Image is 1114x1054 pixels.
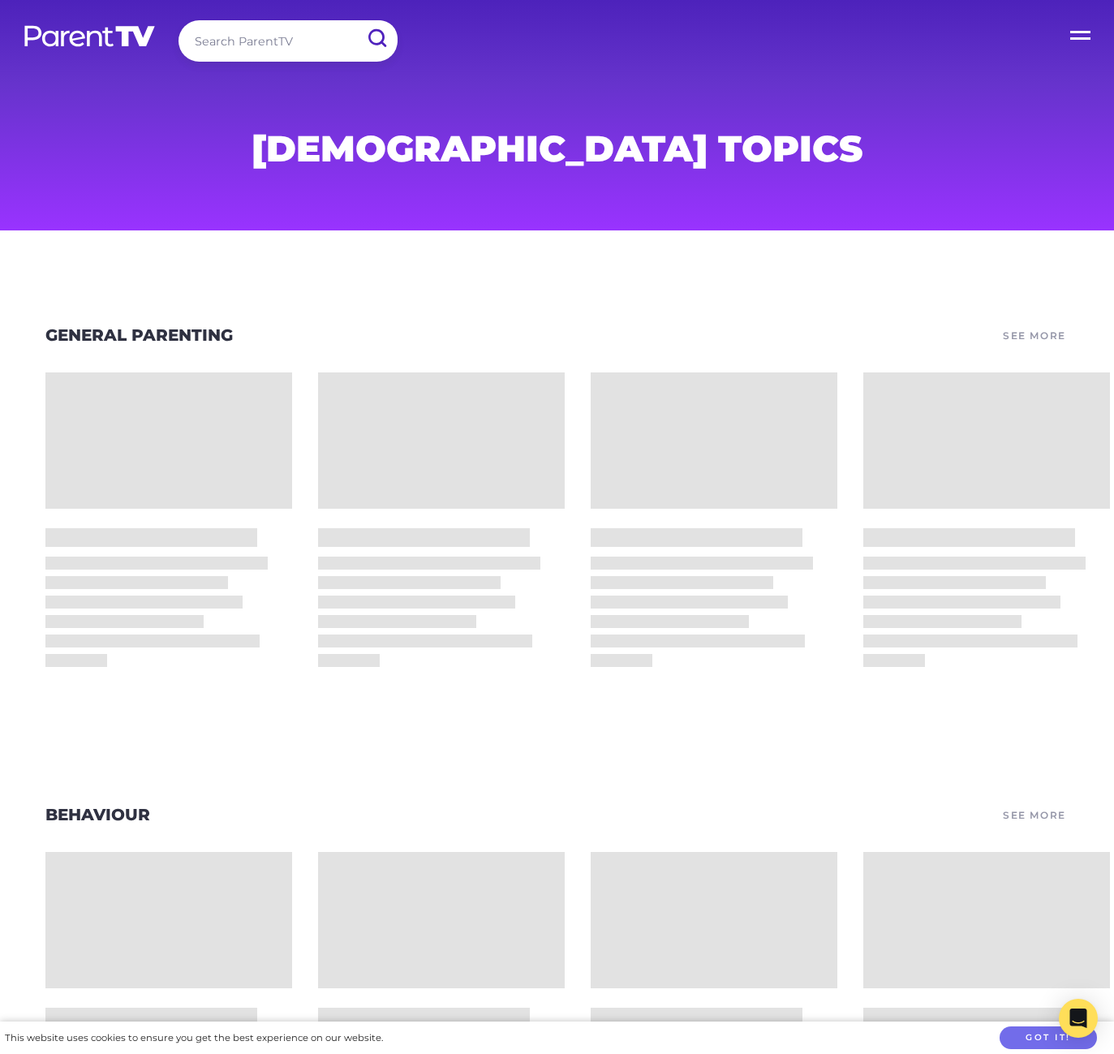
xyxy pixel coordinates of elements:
a: See More [1000,803,1069,826]
button: Got it! [1000,1026,1097,1050]
a: Behaviour [45,805,150,824]
h1: [DEMOGRAPHIC_DATA] Topics [166,132,948,165]
a: See More [1000,325,1069,347]
img: parenttv-logo-white.4c85aaf.svg [23,24,157,48]
div: Open Intercom Messenger [1059,999,1098,1038]
div: This website uses cookies to ensure you get the best experience on our website. [5,1030,383,1047]
a: General Parenting [45,325,233,345]
input: Search ParentTV [178,20,398,62]
input: Submit [355,20,398,57]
